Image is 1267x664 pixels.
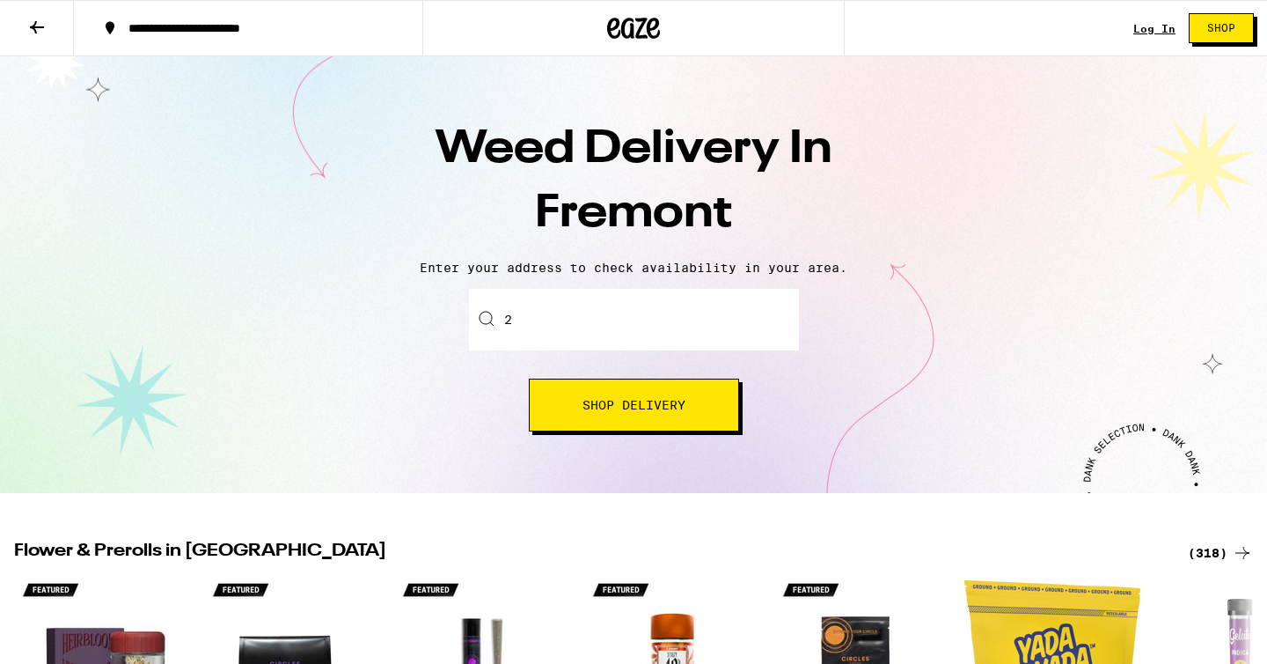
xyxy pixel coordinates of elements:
[1175,13,1267,43] a: Shop
[1133,23,1175,34] a: Log In
[469,289,799,350] input: Enter your delivery address
[18,261,1249,275] p: Enter your address to check availability in your area.
[326,118,941,247] h1: Weed Delivery In
[529,379,739,432] button: Shop Delivery
[1189,13,1254,43] button: Shop
[14,542,1167,564] h2: Flower & Prerolls in [GEOGRAPHIC_DATA]
[582,399,685,411] span: Shop Delivery
[535,191,732,237] span: Fremont
[1188,542,1253,564] a: (318)
[1207,23,1235,33] span: Shop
